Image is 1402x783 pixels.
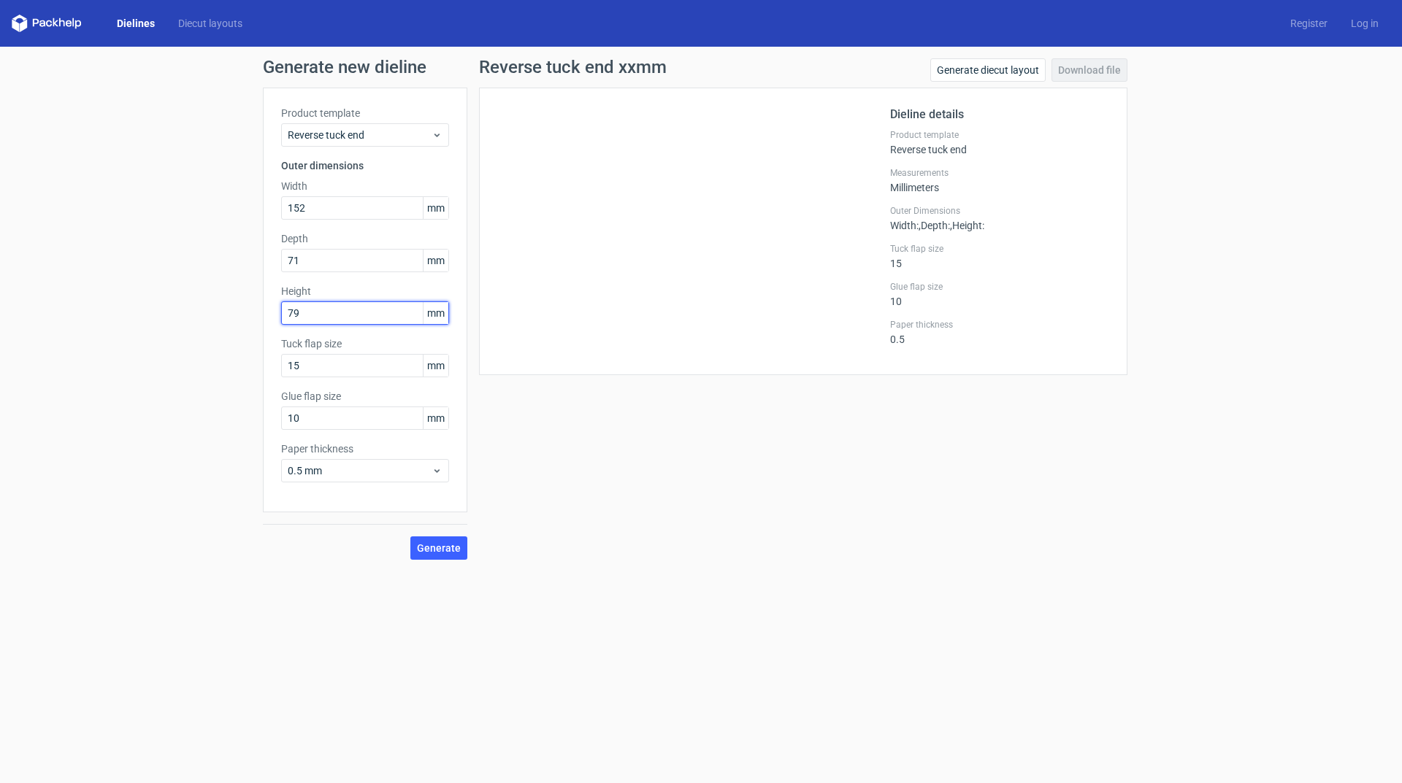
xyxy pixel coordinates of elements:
a: Diecut layouts [166,16,254,31]
label: Width [281,179,449,193]
label: Outer Dimensions [890,205,1109,217]
label: Paper thickness [281,441,449,456]
span: Reverse tuck end [288,128,432,142]
label: Product template [890,129,1109,141]
h1: Generate new dieline [263,58,1139,76]
label: Paper thickness [890,319,1109,331]
h3: Outer dimensions [281,158,449,173]
a: Generate diecut layout [930,58,1046,82]
label: Product template [281,106,449,120]
label: Height [281,284,449,298]
span: , Depth : [919,220,950,231]
label: Glue flap size [890,281,1109,293]
h1: Reverse tuck end xxmm [479,58,667,76]
label: Tuck flap size [890,243,1109,255]
a: Register [1279,16,1339,31]
div: 10 [890,281,1109,307]
span: 0.5 mm [288,463,432,478]
span: Generate [417,543,461,553]
h2: Dieline details [890,106,1109,123]
div: 0.5 [890,319,1109,345]
label: Depth [281,231,449,246]
span: mm [423,302,448,324]
a: Dielines [105,16,166,31]
div: Reverse tuck end [890,129,1109,155]
a: Log in [1339,16,1390,31]
span: mm [423,250,448,271]
label: Tuck flap size [281,336,449,351]
span: mm [423,197,448,219]
label: Glue flap size [281,389,449,404]
span: mm [423,355,448,377]
button: Generate [410,536,467,560]
label: Measurements [890,167,1109,179]
span: , Height : [950,220,984,231]
span: Width : [890,220,919,231]
div: Millimeters [890,167,1109,193]
span: mm [423,407,448,429]
div: 15 [890,243,1109,269]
